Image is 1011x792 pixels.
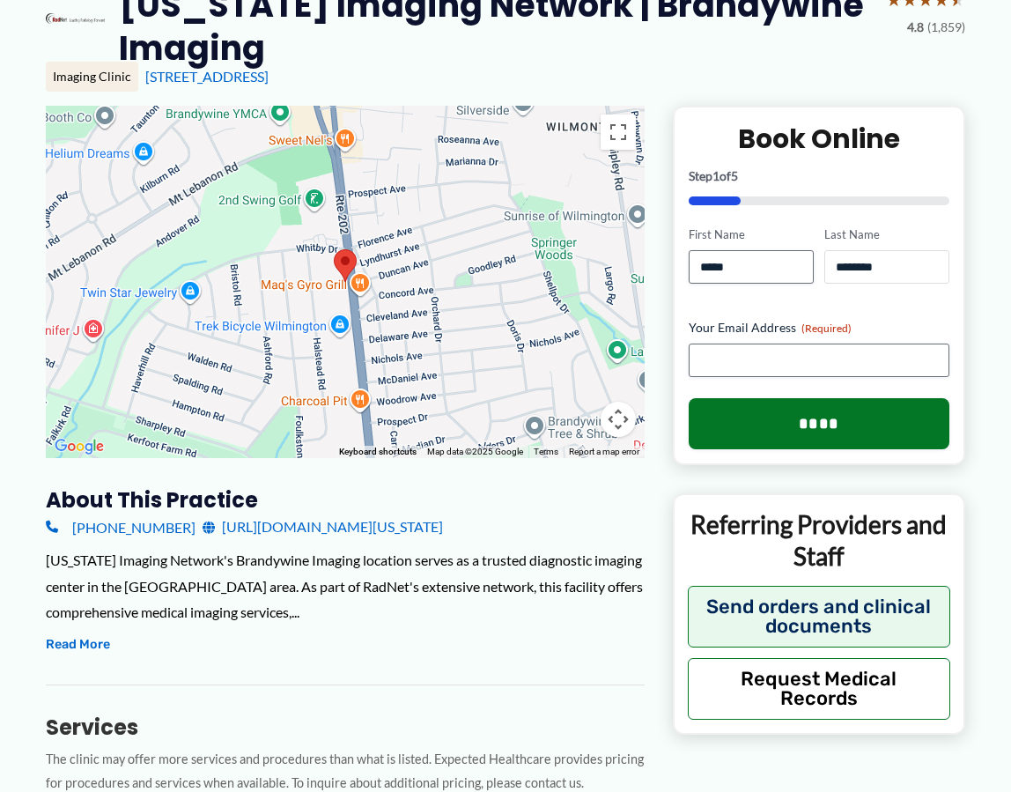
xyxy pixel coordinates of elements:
[927,16,965,39] span: (1,859)
[339,446,417,458] button: Keyboard shortcuts
[801,322,852,335] span: (Required)
[689,319,949,337] label: Your Email Address
[824,226,949,243] label: Last Name
[46,547,645,625] div: [US_STATE] Imaging Network's Brandywine Imaging location serves as a trusted diagnostic imaging c...
[689,170,949,182] p: Step of
[689,122,949,156] h2: Book Online
[688,658,950,720] button: Request Medical Records
[688,508,950,573] p: Referring Providers and Staff
[534,447,558,456] a: Terms (opens in new tab)
[50,435,108,458] a: Open this area in Google Maps (opens a new window)
[427,447,523,456] span: Map data ©2025 Google
[46,514,196,540] a: [PHONE_NUMBER]
[46,714,645,741] h3: Services
[731,168,738,183] span: 5
[601,402,636,437] button: Map camera controls
[50,435,108,458] img: Google
[569,447,639,456] a: Report a map error
[203,514,443,540] a: [URL][DOMAIN_NAME][US_STATE]
[46,634,110,655] button: Read More
[601,115,636,150] button: Toggle fullscreen view
[712,168,720,183] span: 1
[907,16,924,39] span: 4.8
[145,68,269,85] a: [STREET_ADDRESS]
[46,486,645,514] h3: About this practice
[688,586,950,648] button: Send orders and clinical documents
[689,226,814,243] label: First Name
[46,62,138,92] div: Imaging Clinic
